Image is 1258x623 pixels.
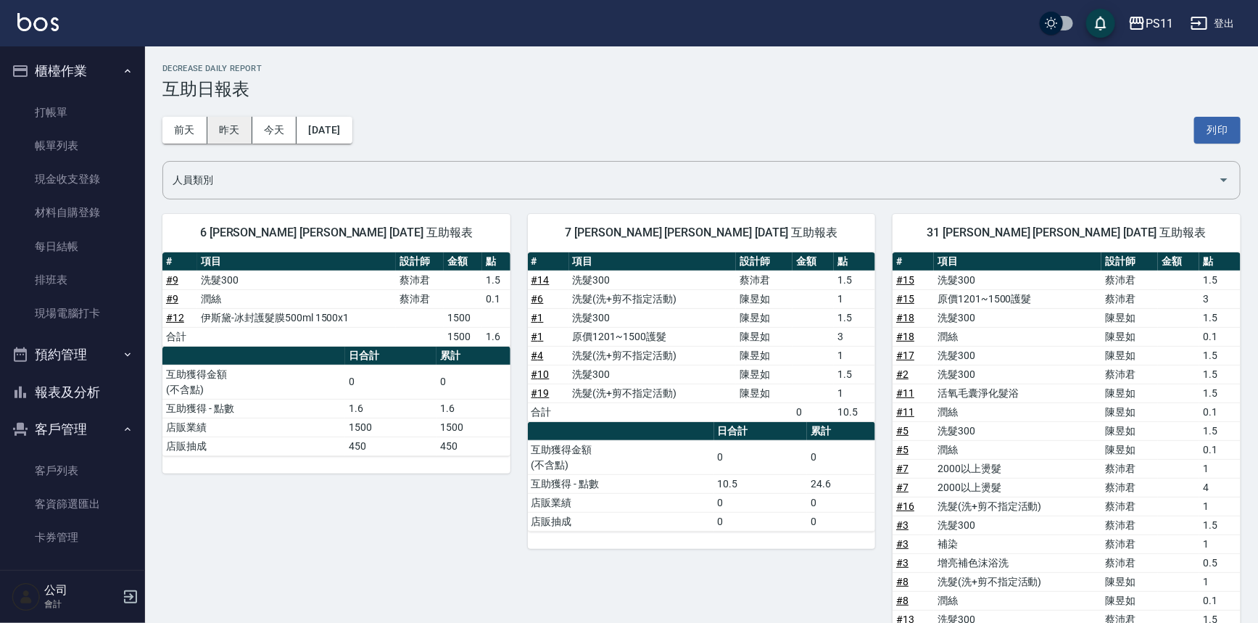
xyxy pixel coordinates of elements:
td: 0.1 [1199,327,1241,346]
a: #12 [166,312,184,323]
td: 互助獲得金額 (不含點) [528,440,714,474]
a: #3 [896,519,909,531]
td: 1.5 [1199,271,1241,289]
th: # [162,252,197,271]
button: 昨天 [207,117,252,144]
td: 0 [345,365,436,399]
td: 補染 [934,535,1101,553]
td: 潤絲 [934,591,1101,610]
table: a dense table [528,422,876,532]
th: 設計師 [1101,252,1158,271]
td: 潤絲 [934,440,1101,459]
th: 日合計 [345,347,436,366]
a: #8 [896,576,909,587]
td: 蔡沛君 [1101,535,1158,553]
td: 1 [1199,459,1241,478]
td: 1.6 [345,399,436,418]
td: 0.1 [1199,440,1241,459]
button: 行銷工具 [6,561,139,598]
a: #1 [531,331,544,342]
td: 陳昱如 [736,308,793,327]
th: 累計 [807,422,875,441]
a: #5 [896,444,909,455]
td: 蔡沛君 [1101,365,1158,384]
a: #3 [896,538,909,550]
td: 洗髮(洗+剪不指定活動) [569,346,737,365]
td: 1.6 [436,399,510,418]
td: 陳昱如 [736,289,793,308]
a: 排班表 [6,263,139,297]
td: 陳昱如 [736,346,793,365]
td: 陳昱如 [1101,308,1158,327]
a: #10 [531,368,550,380]
button: 今天 [252,117,297,144]
th: # [528,252,569,271]
td: 潤絲 [934,403,1101,421]
a: #18 [896,331,914,342]
button: [DATE] [297,117,352,144]
td: 洗髮(洗+剪不指定活動) [569,289,737,308]
td: 潤絲 [197,289,395,308]
td: 洗髮300 [197,271,395,289]
td: 0 [714,440,808,474]
input: 人員名稱 [169,168,1212,193]
a: #9 [166,274,178,286]
td: 1500 [444,327,482,346]
a: #7 [896,463,909,474]
td: 3 [1199,289,1241,308]
th: 金額 [793,252,834,271]
th: 設計師 [396,252,444,271]
td: 洗髮300 [569,308,737,327]
th: 項目 [569,252,737,271]
span: 6 [PERSON_NAME] [PERSON_NAME] [DATE] 互助報表 [180,226,493,240]
button: 登出 [1185,10,1241,37]
td: 洗髮(洗+剪不指定活動) [934,497,1101,516]
button: PS11 [1122,9,1179,38]
td: 3 [834,327,875,346]
td: 1.5 [1199,384,1241,403]
th: 日合計 [714,422,808,441]
a: 客資篩選匯出 [6,487,139,521]
th: 累計 [436,347,510,366]
td: 蔡沛君 [396,271,444,289]
a: #15 [896,293,914,305]
td: 1.6 [482,327,510,346]
a: #5 [896,425,909,437]
th: 項目 [934,252,1101,271]
td: 0.1 [1199,591,1241,610]
button: 櫃檯作業 [6,52,139,90]
span: 31 [PERSON_NAME] [PERSON_NAME] [DATE] 互助報表 [910,226,1223,240]
td: 0.5 [1199,553,1241,572]
h3: 互助日報表 [162,79,1241,99]
a: 帳單列表 [6,129,139,162]
td: 潤絲 [934,327,1101,346]
td: 洗髮300 [934,421,1101,440]
a: #2 [896,368,909,380]
a: #16 [896,500,914,512]
td: 10.5 [714,474,808,493]
a: #11 [896,406,914,418]
td: 1500 [444,308,482,327]
td: 0.1 [482,289,510,308]
a: #14 [531,274,550,286]
td: 洗髮300 [934,308,1101,327]
td: 0 [714,493,808,512]
td: 1.5 [482,271,510,289]
td: 蔡沛君 [1101,289,1158,308]
td: 1 [1199,572,1241,591]
button: 列印 [1194,117,1241,144]
a: #6 [531,293,544,305]
td: 店販業績 [162,418,345,437]
td: 24.6 [807,474,875,493]
td: 蔡沛君 [736,271,793,289]
a: #3 [896,557,909,569]
td: 0 [807,493,875,512]
td: 原價1201~1500護髮 [569,327,737,346]
a: #9 [166,293,178,305]
a: #4 [531,350,544,361]
td: 蔡沛君 [396,289,444,308]
td: 1500 [436,418,510,437]
th: 點 [834,252,875,271]
td: 互助獲得金額 (不含點) [162,365,345,399]
td: 合計 [162,327,197,346]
